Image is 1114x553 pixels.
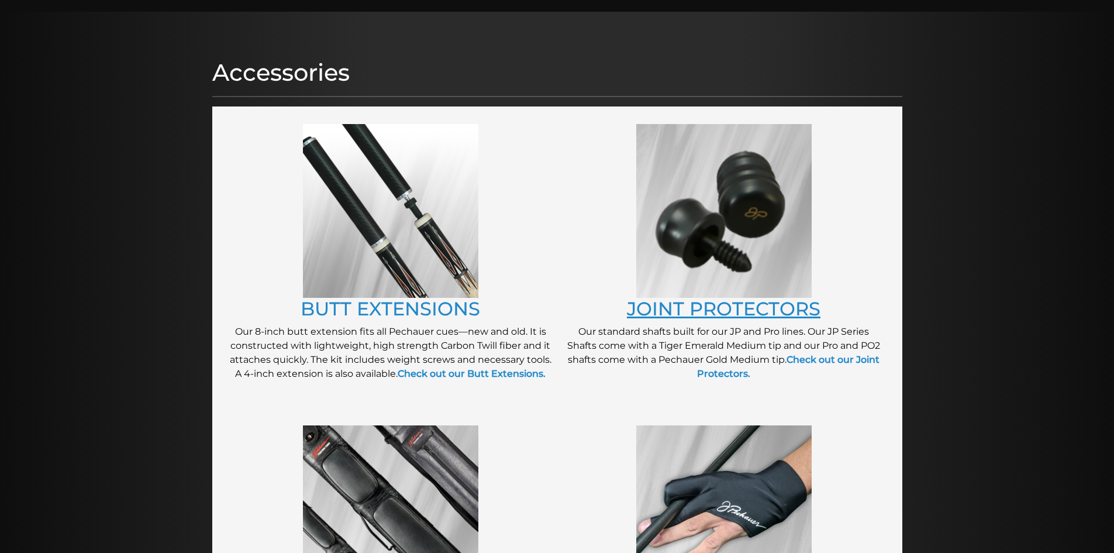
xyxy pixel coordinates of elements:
[212,59,902,87] h1: Accessories
[398,368,546,379] a: Check out our Butt Extensions.
[697,354,880,379] a: Check out our Joint Protectors.
[301,297,480,320] a: BUTT EXTENSIONS
[230,325,551,381] p: Our 8-inch butt extension fits all Pechauer cues—new and old. It is constructed with lightweight,...
[563,325,885,381] p: Our standard shafts built for our JP and Pro lines. Our JP Series Shafts come with a Tiger Emeral...
[627,297,820,320] a: JOINT PROTECTORS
